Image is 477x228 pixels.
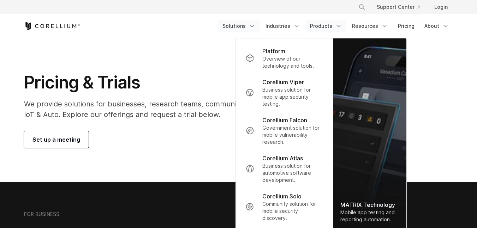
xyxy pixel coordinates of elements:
[261,20,304,32] a: Industries
[240,43,329,74] a: Platform Overview of our technology and tools.
[340,201,399,209] div: MATRIX Technology
[240,150,329,188] a: Corellium Atlas Business solution for automotive software development.
[262,55,323,69] p: Overview of our technology and tools.
[262,86,323,107] p: Business solution for mobile app security testing.
[429,1,453,13] a: Login
[262,47,285,55] p: Platform
[350,1,453,13] div: Navigation Menu
[240,74,329,112] a: Corellium Viper Business solution for mobile app security testing.
[24,22,80,30] a: Corellium Home
[24,99,305,120] p: We provide solutions for businesses, research teams, community individuals, and IoT & Auto. Explo...
[24,72,305,93] h1: Pricing & Trials
[371,1,426,13] a: Support Center
[262,116,307,124] p: Corellium Falcon
[394,20,419,32] a: Pricing
[356,1,368,13] button: Search
[24,131,89,148] a: Set up a meeting
[218,20,260,32] a: Solutions
[24,211,59,217] h6: FOR BUSINESS
[420,20,453,32] a: About
[262,124,323,146] p: Government solution for mobile vulnerability research.
[348,20,392,32] a: Resources
[262,78,304,86] p: Corellium Viper
[262,154,303,162] p: Corellium Atlas
[340,209,399,223] div: Mobile app testing and reporting automation.
[262,192,302,201] p: Corellium Solo
[218,20,453,32] div: Navigation Menu
[32,135,80,144] span: Set up a meeting
[240,112,329,150] a: Corellium Falcon Government solution for mobile vulnerability research.
[306,20,346,32] a: Products
[262,162,323,184] p: Business solution for automotive software development.
[262,201,323,222] p: Community solution for mobile security discovery.
[240,188,329,226] a: Corellium Solo Community solution for mobile security discovery.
